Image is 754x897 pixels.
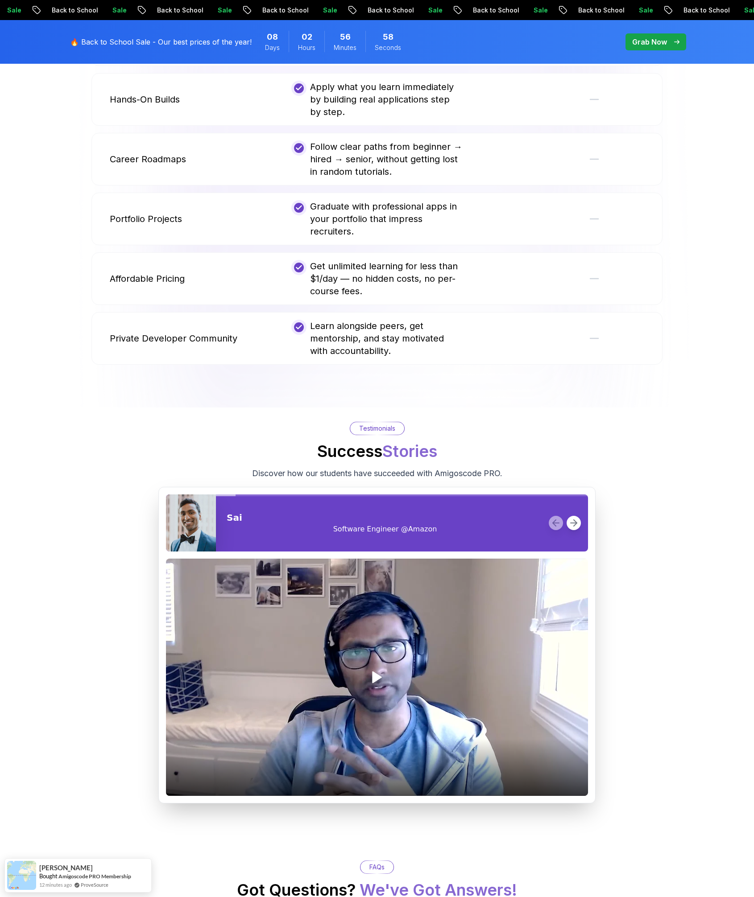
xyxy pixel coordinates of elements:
[252,467,502,480] p: Discover how our students have succeeded with Amigoscode PRO.
[624,6,684,15] p: Back to School
[58,873,131,880] a: Amigoscode PRO Membership
[368,668,386,686] button: Play
[317,442,437,460] h2: Success
[291,200,462,238] div: Graduate with professional apps in your portfolio that impress recruiters.
[308,6,369,15] p: Back to School
[39,881,72,889] span: 12 minutes ago
[302,31,312,43] span: 2 Hours
[291,320,462,357] div: Learn alongside peers, get mentorship, and stay motivated with accountability.
[291,260,462,297] div: Get unlimited learning for less than $1/day — no hidden costs, no per-course fees.
[684,6,713,15] p: Sale
[267,31,278,43] span: 8 Days
[110,332,237,345] p: Private Developer Community
[375,43,401,52] span: Seconds
[39,872,58,880] span: Bought
[110,272,185,285] p: Affordable Pricing
[110,153,186,165] p: Career Roadmaps
[518,6,579,15] p: Back to School
[227,511,242,524] div: Sai
[369,6,397,15] p: Sale
[110,93,180,106] p: Hands-On Builds
[110,213,182,225] p: Portfolio Projects
[7,861,36,890] img: provesource social proof notification image
[291,140,462,178] div: Follow clear paths from beginner → hired → senior, without getting lost in random tutorials.
[158,6,186,15] p: Sale
[334,43,356,52] span: Minutes
[474,6,502,15] p: Sale
[81,881,108,889] a: ProveSource
[413,6,474,15] p: Back to School
[632,37,667,47] p: Grab Now
[579,6,608,15] p: Sale
[369,863,385,872] p: FAQs
[291,81,462,118] div: Apply what you learn immediately by building real applications step by step.
[39,864,93,872] span: [PERSON_NAME]
[263,6,292,15] p: Sale
[382,441,437,461] span: Stories
[166,494,216,551] img: Sai avatar
[53,6,81,15] p: Sale
[383,31,394,43] span: 58 Seconds
[97,6,158,15] p: Back to School
[70,37,252,47] p: 🔥 Back to School Sale - Our best prices of the year!
[203,6,263,15] p: Back to School
[227,524,543,535] div: Software Engineer @Amazon
[359,424,395,433] p: Testimonials
[298,43,315,52] span: Hours
[265,43,280,52] span: Days
[340,31,351,43] span: 56 Minutes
